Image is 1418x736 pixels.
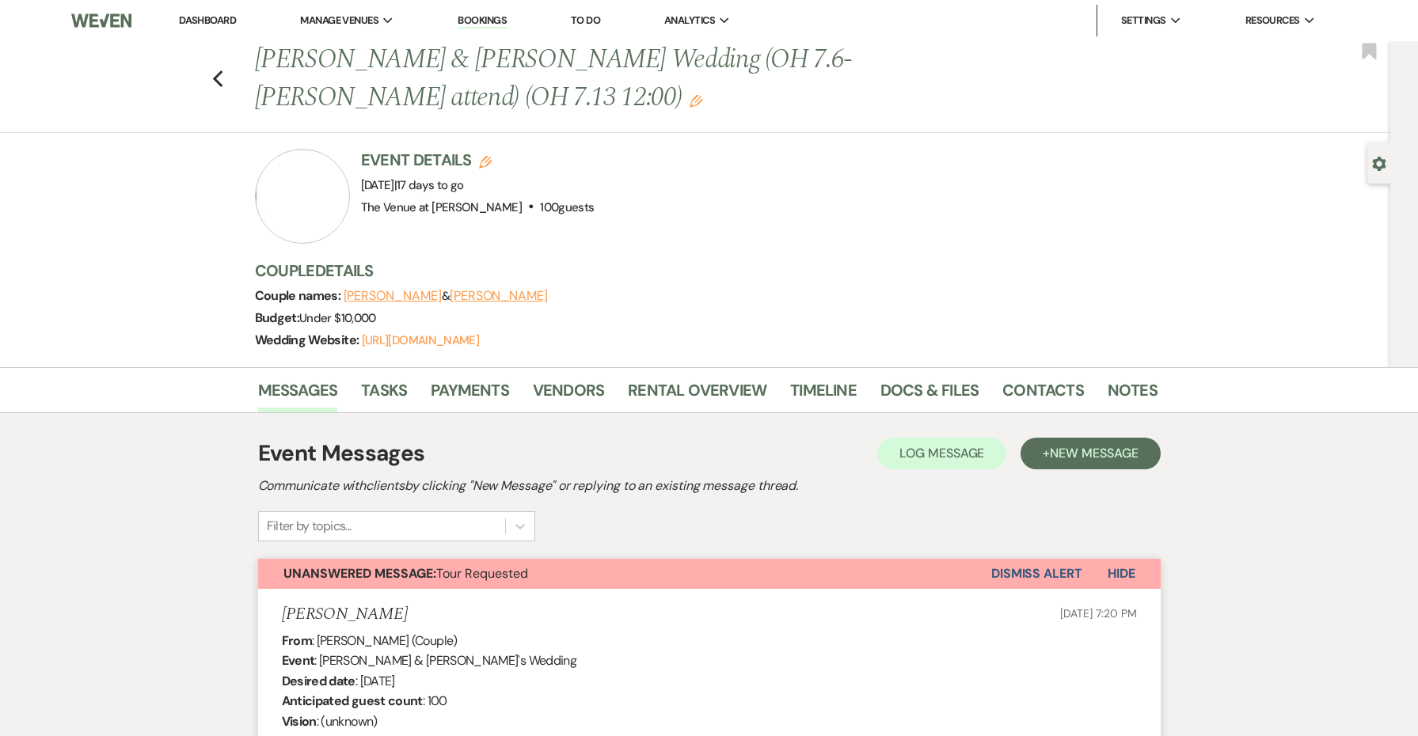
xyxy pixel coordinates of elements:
a: Rental Overview [628,377,766,412]
b: Vision [282,713,317,730]
button: Edit [690,93,702,108]
span: New Message [1050,445,1138,461]
a: Docs & Files [880,377,979,412]
h2: Communicate with clients by clicking "New Message" or replying to an existing message thread. [258,476,1161,495]
button: [PERSON_NAME] [450,290,548,302]
a: To Do [571,13,600,27]
strong: Unanswered Message: [283,565,436,582]
span: Under $10,000 [299,310,376,326]
h3: Event Details [361,149,595,171]
b: Event [282,652,315,669]
a: Contacts [1002,377,1084,412]
span: The Venue at [PERSON_NAME] [361,199,522,215]
b: From [282,632,312,649]
a: Messages [258,377,338,412]
span: Wedding Website: [255,332,362,348]
span: Hide [1108,565,1135,582]
span: Settings [1121,13,1166,28]
button: Log Message [877,438,1006,469]
span: [DATE] 7:20 PM [1060,606,1136,620]
b: Desired date [282,673,355,689]
b: Anticipated guest count [282,692,423,709]
span: Couple names: [255,287,344,304]
span: Manage Venues [300,13,378,28]
a: Vendors [533,377,604,412]
a: [URL][DOMAIN_NAME] [362,332,479,348]
span: 17 days to go [397,177,464,193]
span: 100 guests [540,199,594,215]
button: [PERSON_NAME] [344,290,442,302]
h3: Couple Details [255,260,1142,282]
a: Tasks [361,377,407,412]
a: Payments [431,377,509,412]
span: Budget: [255,309,300,326]
a: Timeline [790,377,857,412]
a: Notes [1108,377,1158,412]
span: Tour Requested [283,565,528,582]
span: Log Message [899,445,984,461]
h1: Event Messages [258,437,425,470]
img: Weven Logo [71,4,131,37]
span: | [394,177,464,193]
h1: [PERSON_NAME] & [PERSON_NAME] Wedding (OH 7.6-[PERSON_NAME] attend) (OH 7.13 12:00) [255,41,964,116]
span: Analytics [664,13,715,28]
div: Filter by topics... [267,517,352,536]
button: +New Message [1021,438,1160,469]
button: Dismiss Alert [991,559,1082,589]
button: Open lead details [1372,155,1386,170]
span: [DATE] [361,177,464,193]
span: & [344,288,548,304]
span: Resources [1245,13,1300,28]
button: Hide [1082,559,1161,589]
h5: [PERSON_NAME] [282,605,408,624]
a: Bookings [458,13,507,28]
button: Unanswered Message:Tour Requested [258,559,991,589]
a: Dashboard [179,13,236,27]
